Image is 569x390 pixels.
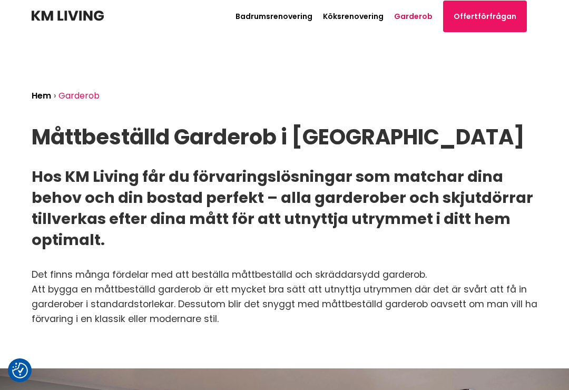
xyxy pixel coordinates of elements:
a: Garderob [394,11,433,22]
h2: Hos KM Living får du förvaringslösningar som matchar dina behov och din bostad perfekt – alla gar... [32,166,537,250]
li: › [54,92,58,100]
a: Köksrenovering [323,11,384,22]
li: Garderob [58,92,102,100]
h1: Måttbeställd Garderob i [GEOGRAPHIC_DATA] [32,125,537,149]
a: Offertförfrågan [443,1,527,32]
p: Det finns många fördelar med att beställa måttbeställd och skräddarsydd garderob. Att bygga en må... [32,267,537,326]
a: Hem [32,90,51,102]
img: Revisit consent button [12,363,28,378]
a: Badrumsrenovering [236,11,312,22]
img: KM Living [32,11,104,21]
button: Samtyckesinställningar [12,363,28,378]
